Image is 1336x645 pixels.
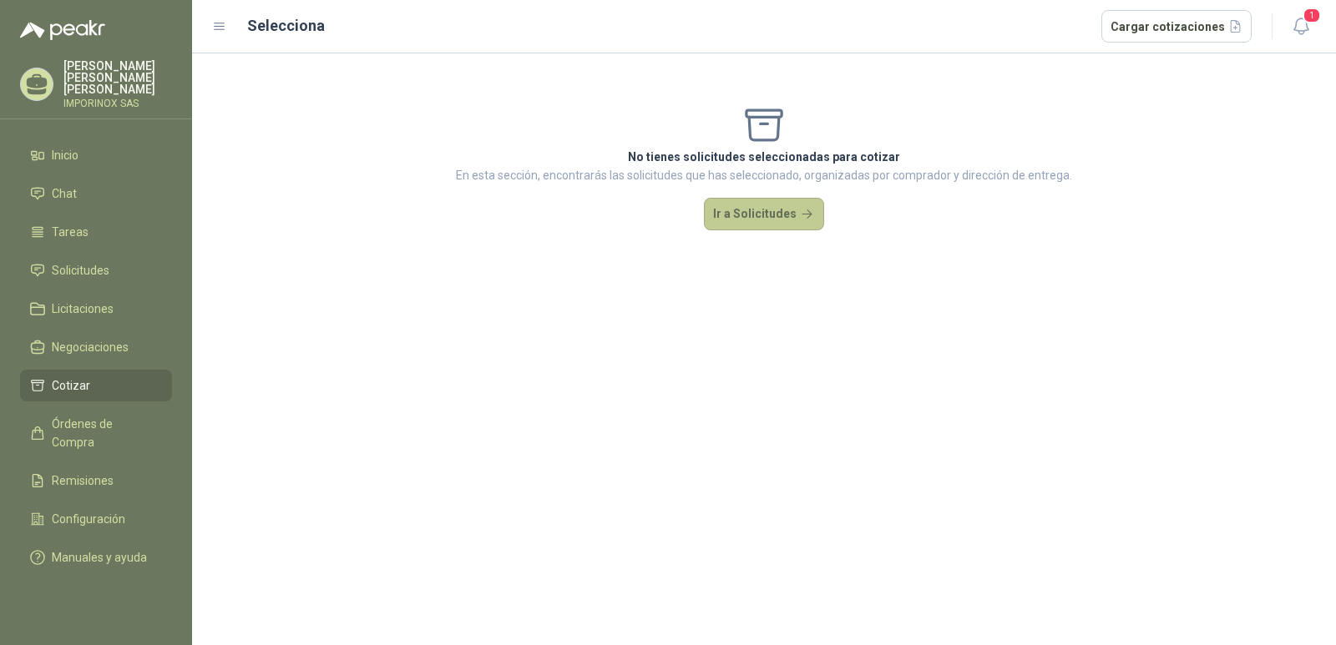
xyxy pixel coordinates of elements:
[20,216,172,248] a: Tareas
[52,300,114,318] span: Licitaciones
[20,293,172,325] a: Licitaciones
[52,338,129,356] span: Negociaciones
[20,139,172,171] a: Inicio
[20,331,172,363] a: Negociaciones
[52,548,147,567] span: Manuales y ayuda
[20,408,172,458] a: Órdenes de Compra
[52,261,109,280] span: Solicitudes
[63,60,172,95] p: [PERSON_NAME] [PERSON_NAME] [PERSON_NAME]
[20,503,172,535] a: Configuración
[704,198,824,231] button: Ir a Solicitudes
[20,254,172,286] a: Solicitudes
[247,14,325,38] h2: Selecciona
[52,223,89,241] span: Tareas
[52,415,156,451] span: Órdenes de Compra
[20,370,172,401] a: Cotizar
[1303,8,1321,23] span: 1
[63,98,172,108] p: IMPORINOX SAS
[20,178,172,209] a: Chat
[456,166,1072,184] p: En esta sección, encontrarás las solicitudes que has seleccionado, organizadas por comprador y di...
[1286,12,1316,42] button: 1
[20,542,172,573] a: Manuales y ayuda
[52,184,77,203] span: Chat
[20,465,172,496] a: Remisiones
[20,20,105,40] img: Logo peakr
[456,148,1072,166] p: No tienes solicitudes seleccionadas para cotizar
[1101,10,1252,43] button: Cargar cotizaciones
[52,376,90,395] span: Cotizar
[52,471,114,490] span: Remisiones
[52,146,78,164] span: Inicio
[52,510,125,528] span: Configuración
